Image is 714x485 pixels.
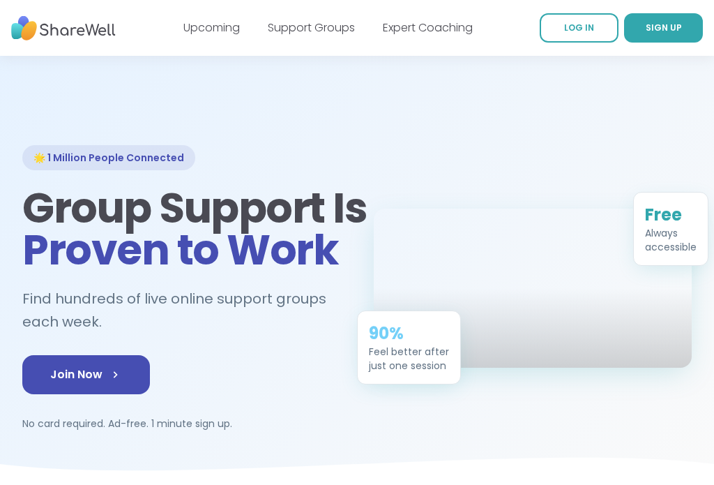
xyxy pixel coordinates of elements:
div: Always accessible [645,225,697,253]
div: Feel better after just one session [369,344,449,372]
a: SIGN UP [624,13,703,43]
div: Free [645,203,697,225]
span: Join Now [50,366,122,383]
h1: Group Support Is [22,187,340,271]
span: SIGN UP [646,22,682,33]
span: LOG IN [564,22,594,33]
a: Expert Coaching [383,20,473,36]
img: ShareWell Nav Logo [11,9,116,47]
a: Upcoming [183,20,240,36]
span: Proven to Work [22,221,338,279]
div: 90% [369,322,449,344]
h2: Find hundreds of live online support groups each week. [22,288,340,333]
a: Support Groups [268,20,355,36]
a: Join Now [22,355,150,394]
div: 🌟 1 Million People Connected [22,145,195,170]
a: LOG IN [540,13,618,43]
p: No card required. Ad-free. 1 minute sign up. [22,417,340,431]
